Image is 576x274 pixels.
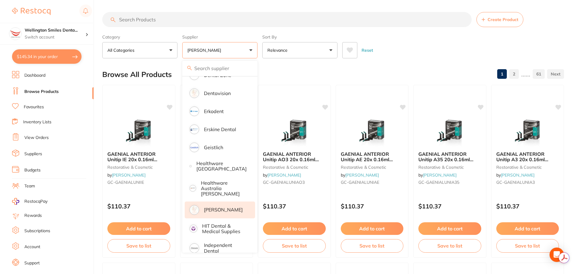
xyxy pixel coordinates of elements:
[430,116,469,146] img: GAENIAL ANTERIOR Unitip A35 20x 0.16ml (0.28g)
[107,47,137,53] p: All Categories
[24,260,40,266] a: Support
[24,228,50,234] a: Subscriptions
[509,68,519,80] a: 2
[190,107,198,115] img: Erkodent
[341,222,404,235] button: Add to cart
[263,172,301,178] span: by
[204,127,236,132] p: Erskine Dental
[496,203,559,210] p: $110.37
[23,119,51,125] a: Inventory Lists
[119,116,158,146] img: GAENIAL ANTERIOR Unitip IE 20x 0.16ml (0.28g)
[263,151,319,168] span: GAENIAL ANTERIOR Unitip AO3 20x 0.16ml (0.28g)
[496,151,559,162] b: GAENIAL ANTERIOR Unitip A3 20x 0.16ml (0.28g)
[190,89,198,97] img: Dentavision
[204,91,231,96] p: Dentavision
[107,203,170,210] p: $110.37
[521,71,530,78] p: ......
[202,223,247,234] p: HIT Dental & Medical Supplies
[501,172,534,178] a: [PERSON_NAME]
[107,222,170,235] button: Add to cart
[12,198,48,205] a: RestocqPay
[187,47,223,53] p: [PERSON_NAME]
[102,34,177,40] label: Category
[190,244,198,252] img: Independent Dental
[107,151,170,162] b: GAENIAL ANTERIOR Unitip IE 20x 0.16ml (0.28g)
[112,172,146,178] a: [PERSON_NAME]
[190,226,196,232] img: HIT Dental & Medical Supplies
[24,167,41,173] a: Budgets
[267,172,301,178] a: [PERSON_NAME]
[102,42,177,58] button: All Categories
[263,151,326,162] b: GAENIAL ANTERIOR Unitip AO3 20x 0.16ml (0.28g)
[12,5,51,18] a: Restocq Logo
[190,186,195,191] img: Healthware Australia Ridley
[488,17,518,22] span: Create Product
[107,151,157,168] span: GAENIAL ANTERIOR Unitip IE 20x 0.16ml (0.28g)
[497,68,507,80] a: 1
[9,28,21,40] img: Wellington Smiles Dental
[107,239,170,252] button: Save to list
[496,151,548,168] span: GAENIAL ANTERIOR Unitip A3 20x 0.16ml (0.28g)
[418,239,481,252] button: Save to list
[341,151,404,162] b: GAENIAL ANTERIOR Unitip AE 20x 0.16ml (0.28g)
[190,206,198,214] img: Henry Schein Halas
[263,239,326,252] button: Save to list
[204,145,223,150] p: Geistlich
[24,72,45,79] a: Dashboard
[182,34,257,40] label: Supplier
[418,203,481,210] p: $110.37
[262,34,337,40] label: Sort By
[190,143,198,151] img: Geistlich
[353,116,392,146] img: GAENIAL ANTERIOR Unitip AE 20x 0.16ml (0.28g)
[496,172,534,178] span: by
[496,239,559,252] button: Save to list
[107,172,146,178] span: by
[508,116,547,146] img: GAENIAL ANTERIOR Unitip A3 20x 0.16ml (0.28g)
[341,180,379,185] span: GC-GAENIALUNIAE
[107,165,170,170] small: restorative & cosmetic
[496,180,535,185] span: GC-GAENIALUNIA3
[196,161,247,172] p: Healthware [GEOGRAPHIC_DATA]
[341,203,404,210] p: $110.37
[341,172,379,178] span: by
[12,8,51,15] img: Restocq Logo
[204,109,224,114] p: Erkodent
[24,89,59,95] a: Browse Products
[275,116,314,146] img: GAENIAL ANTERIOR Unitip AO3 20x 0.16ml (0.28g)
[418,172,457,178] span: by
[107,180,144,185] span: GC-GAENIALUNIIE
[24,151,42,157] a: Suppliers
[12,49,82,64] button: $145.34 in your order
[418,151,473,168] span: GAENIAL ANTERIOR Unitip A35 20x 0.16ml (0.28g)
[190,125,198,133] img: Erskine Dental
[550,248,564,262] div: Open Intercom Messenger
[24,244,40,250] a: Account
[102,70,172,79] h2: Browse All Products
[418,180,459,185] span: GC-GAENIALUNIA35
[24,104,44,110] a: Favourites
[345,172,379,178] a: [PERSON_NAME]
[102,12,472,27] input: Search Products
[24,199,48,205] span: RestocqPay
[496,222,559,235] button: Add to cart
[476,12,523,27] button: Create Product
[496,165,559,170] small: restorative & cosmetic
[204,72,231,78] p: Dental Zone
[201,180,247,197] p: Healthware Australia [PERSON_NAME]
[12,198,19,205] img: RestocqPay
[182,61,257,76] input: Search supplier
[24,213,42,219] a: Rewards
[267,47,290,53] p: Relevance
[24,183,35,189] a: Team
[341,239,404,252] button: Save to list
[263,222,326,235] button: Add to cart
[418,165,481,170] small: restorative & cosmetic
[341,165,404,170] small: restorative & cosmetic
[341,151,393,168] span: GAENIAL ANTERIOR Unitip AE 20x 0.16ml (0.28g)
[263,203,326,210] p: $110.37
[204,242,247,254] p: Independent Dental
[423,172,457,178] a: [PERSON_NAME]
[24,135,49,141] a: View Orders
[263,180,305,185] span: GC-GAENIALUNIAO3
